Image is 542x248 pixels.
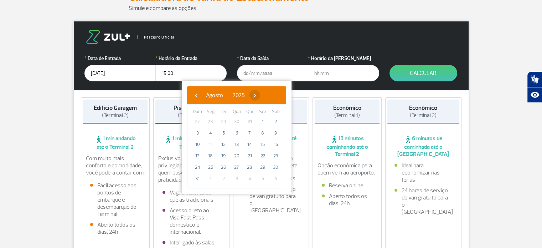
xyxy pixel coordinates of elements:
span: 27 [231,162,242,173]
span: (Terminal 1) [334,112,360,119]
span: 30 [270,162,282,173]
strong: Econômico [409,104,437,112]
button: Agosto [201,90,228,101]
p: Opção econômica para quem vem ao aeroporto. [318,162,377,176]
span: 23 [270,150,282,162]
li: 24 horas de serviço de van gratuito para o [GEOGRAPHIC_DATA] [394,187,452,216]
input: hh:mm [155,65,227,81]
li: Fácil acesso aos pontos de embarque e desembarque do Terminal [90,182,141,218]
span: (Terminal 2) [410,112,437,119]
p: Exclusivo, com localização privilegiada e ideal para quem busca conforto e praticidade. [158,155,224,183]
span: 28 [244,162,255,173]
strong: Piso Premium [174,104,209,112]
span: 6 [231,127,242,139]
span: 2 [270,116,282,127]
img: logo-zul.png [84,30,131,44]
span: 8 [257,127,268,139]
span: 29 [218,116,229,127]
span: 5 [257,173,268,184]
span: 11 [205,139,216,150]
span: 19 [218,150,229,162]
span: 4 [205,127,216,139]
button: Abrir recursos assistivos. [527,87,542,103]
span: 25 [205,162,216,173]
div: Plugin de acessibilidade da Hand Talk. [527,71,542,103]
button: Abrir tradutor de língua de sinais. [527,71,542,87]
span: 2 [218,173,229,184]
label: Data de Entrada [84,55,156,62]
span: 1 min andando até o Terminal 2 [155,135,227,151]
span: 13 [231,139,242,150]
bs-datepicker-navigation-view: ​ ​ ​ [191,91,260,98]
button: 2025 [228,90,249,101]
span: 3 [231,173,242,184]
button: › [249,90,260,101]
p: Simule e compare as opções. [129,4,414,12]
span: Agosto [206,92,223,99]
strong: Econômico [333,104,361,112]
span: 4 [244,173,255,184]
span: 30 [231,116,242,127]
span: 1 min andando até o Terminal 2 [83,135,148,151]
li: 24 horas de serviço de van gratuito para o [GEOGRAPHIC_DATA] [242,186,300,214]
li: Reserva online [322,182,372,189]
input: dd/mm/aaaa [237,65,308,81]
label: Horário da Entrada [155,55,227,62]
span: 31 [244,116,255,127]
span: 22 [257,150,268,162]
span: 21 [244,150,255,162]
th: weekday [243,108,256,116]
button: ‹ [191,90,201,101]
span: 26 [218,162,229,173]
span: 7 [244,127,255,139]
button: Calcular [389,65,457,81]
span: 20 [231,150,242,162]
span: 27 [192,116,203,127]
th: weekday [217,108,230,116]
span: 14 [244,139,255,150]
strong: Edifício Garagem [94,104,137,112]
th: weekday [204,108,217,116]
th: weekday [269,108,282,116]
span: 17 [192,150,203,162]
th: weekday [191,108,204,116]
span: 9 [270,127,282,139]
span: (Terminal 2) [102,112,129,119]
span: 10 [192,139,203,150]
li: Aberto todos os dias, 24h [90,221,141,236]
span: 6 minutos de caminhada até o [GEOGRAPHIC_DATA] [387,135,459,158]
span: 29 [257,162,268,173]
li: Vagas maiores do que as tradicionais. [162,189,220,203]
li: Ideal para economizar nas férias [394,162,452,183]
span: 5 [218,127,229,139]
span: 6 [270,173,282,184]
label: Horário da [PERSON_NAME] [308,55,379,62]
input: dd/mm/aaaa [84,65,156,81]
li: Acesso direto ao Visa Fast Pass doméstico e internacional. [162,207,220,236]
input: hh:mm [308,65,379,81]
span: 12 [218,139,229,150]
bs-datepicker-container: calendar [182,81,291,194]
label: Data da Saída [237,55,308,62]
li: Aberto todos os dias, 24h. [322,193,372,207]
span: (Terminal 2) [178,112,205,119]
span: 18 [205,150,216,162]
th: weekday [230,108,243,116]
th: weekday [256,108,269,116]
span: 1 [205,173,216,184]
span: 16 [270,139,282,150]
span: 2025 [232,92,245,99]
span: Parceiro Oficial [138,35,174,39]
span: 28 [205,116,216,127]
span: 24 [192,162,203,173]
span: 31 [192,173,203,184]
span: 3 [192,127,203,139]
span: 1 [257,116,268,127]
span: 15 minutos caminhando até o Terminal 2 [315,135,380,158]
p: Com muito mais conforto e comodidade, você poderá contar com: [86,155,145,176]
span: 15 [257,139,268,150]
